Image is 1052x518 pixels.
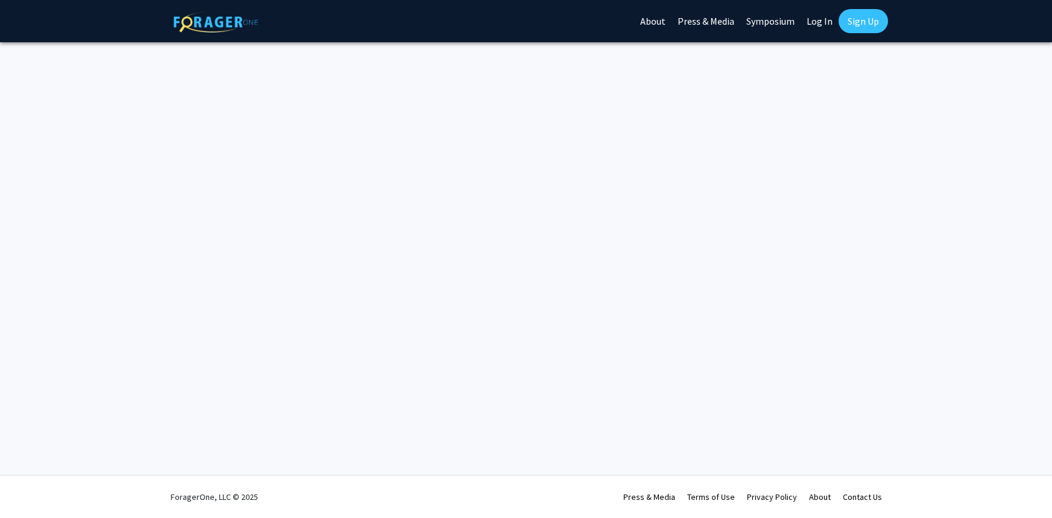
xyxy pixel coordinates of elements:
a: Sign Up [839,9,888,33]
a: Press & Media [623,491,675,502]
a: About [809,491,831,502]
div: ForagerOne, LLC © 2025 [171,476,258,518]
a: Terms of Use [687,491,735,502]
img: ForagerOne Logo [174,11,258,33]
a: Privacy Policy [747,491,797,502]
a: Contact Us [843,491,882,502]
